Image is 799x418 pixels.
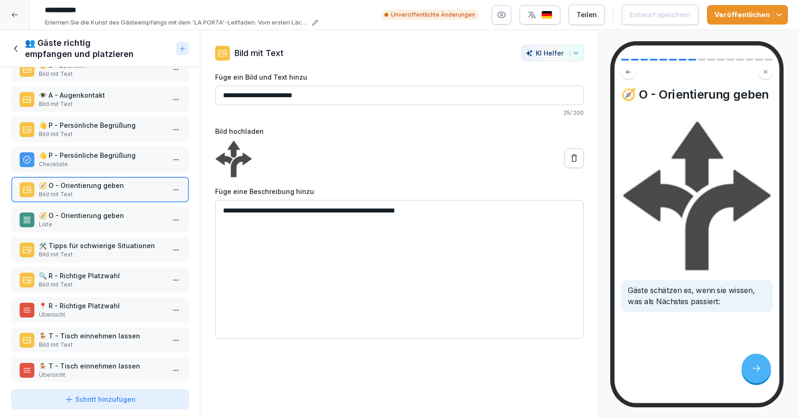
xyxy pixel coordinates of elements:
[11,357,189,383] div: 🪑 T - Tisch einnehmen lassenÜbersicht
[11,117,189,142] div: 👋 P - Persönliche BegrüßungBild mit Text
[11,177,189,202] div: 🧭 O - Orientierung gebenBild mit Text
[628,285,766,307] p: Gäste schätzen es, wenn sie wissen, was als Nächstes passiert:
[39,70,165,78] p: Bild mit Text
[11,267,189,293] div: 🔍 R - Richtige PlatzwahlBild mit Text
[39,271,165,281] p: 🔍 R - Richtige Platzwahl
[215,109,584,117] p: 25 / 200
[39,90,165,100] p: 👁️ A - Augenkontakt
[707,5,788,25] button: Veröffentlichen
[526,49,580,57] div: KI Helfer
[521,45,584,61] button: KI Helfer
[576,10,597,20] div: Teilen
[11,56,189,82] div: 😊 L - LächelnBild mit Text
[39,311,165,319] p: Übersicht
[11,207,189,232] div: 🧭 O - Orientierung gebenListe
[39,301,165,311] p: 📍 R - Richtige Platzwahl
[39,190,165,199] p: Bild mit Text
[39,130,165,138] p: Bild mit Text
[39,281,165,289] p: Bild mit Text
[11,327,189,353] div: 🪑 T - Tisch einnehmen lassenBild mit Text
[630,10,691,20] div: Entwurf speichern
[11,237,189,262] div: 🛠️ Tipps für schwierige SituationenBild mit Text
[39,250,165,259] p: Bild mit Text
[64,394,136,404] div: Schritt hinzufügen
[39,150,165,160] p: 👋 P - Persönliche Begrüßung
[39,371,165,379] p: Übersicht
[39,331,165,341] p: 🪑 T - Tisch einnehmen lassen
[215,72,584,82] label: Füge ein Bild und Text hinzu
[11,87,189,112] div: 👁️ A - AugenkontaktBild mit Text
[215,187,584,196] label: Füge eine Beschreibung hinzu
[25,37,172,60] h1: 👥 Gäste richtig empfangen und platzieren
[39,160,165,168] p: Checkliste
[569,5,605,25] button: Teilen
[621,118,773,271] img: Bild und Text Vorschau
[622,5,699,25] button: Entwurf speichern
[39,120,165,130] p: 👋 P - Persönliche Begrüßung
[11,389,189,409] button: Schritt hinzufügen
[621,87,773,102] h4: 🧭 O - Orientierung geben
[11,297,189,323] div: 📍 R - Richtige PlatzwahlÜbersicht
[714,10,780,20] div: Veröffentlichen
[11,147,189,172] div: 👋 P - Persönliche BegrüßungCheckliste
[235,47,284,59] p: Bild mit Text
[39,211,165,220] p: 🧭 O - Orientierung geben
[39,361,165,371] p: 🪑 T - Tisch einnehmen lassen
[391,11,475,19] p: Unveröffentlichte Änderungen
[45,18,309,27] p: Erlernen Sie die Kunst des Gästeempfangs mit dem 'LA PORTA'-Leitfaden. Vom ersten Lächeln bis zur...
[39,241,165,250] p: 🛠️ Tipps für schwierige Situationen
[215,126,584,136] label: Bild hochladen
[39,220,165,229] p: Liste
[39,341,165,349] p: Bild mit Text
[39,100,165,108] p: Bild mit Text
[215,140,252,177] img: hx790l7a6s8lsfbd36018qur.png
[39,181,165,190] p: 🧭 O - Orientierung geben
[541,11,552,19] img: de.svg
